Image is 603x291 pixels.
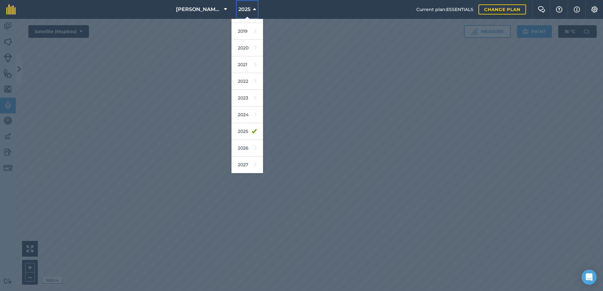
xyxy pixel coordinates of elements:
[231,90,263,106] a: 2023
[231,40,263,56] a: 2020
[538,6,545,13] img: Two speech bubbles overlapping with the left bubble in the forefront
[231,73,263,90] a: 2022
[478,4,526,14] a: Change plan
[416,6,473,13] span: Current plan : ESSENTIALS
[231,123,263,140] a: 2025
[555,6,563,13] img: A question mark icon
[6,4,16,14] img: fieldmargin Logo
[231,56,263,73] a: 2021
[231,106,263,123] a: 2024
[574,6,580,13] img: svg+xml;base64,PHN2ZyB4bWxucz0iaHR0cDovL3d3dy53My5vcmcvMjAwMC9zdmciIHdpZHRoPSIxNyIgaGVpZ2h0PSIxNy...
[176,6,221,13] span: [PERSON_NAME] ASAHI PADDOCKS
[238,6,250,13] span: 2025
[582,270,597,285] div: Open Intercom Messenger
[231,140,263,157] a: 2026
[591,6,598,13] img: A cog icon
[231,23,263,40] a: 2019
[231,157,263,173] a: 2027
